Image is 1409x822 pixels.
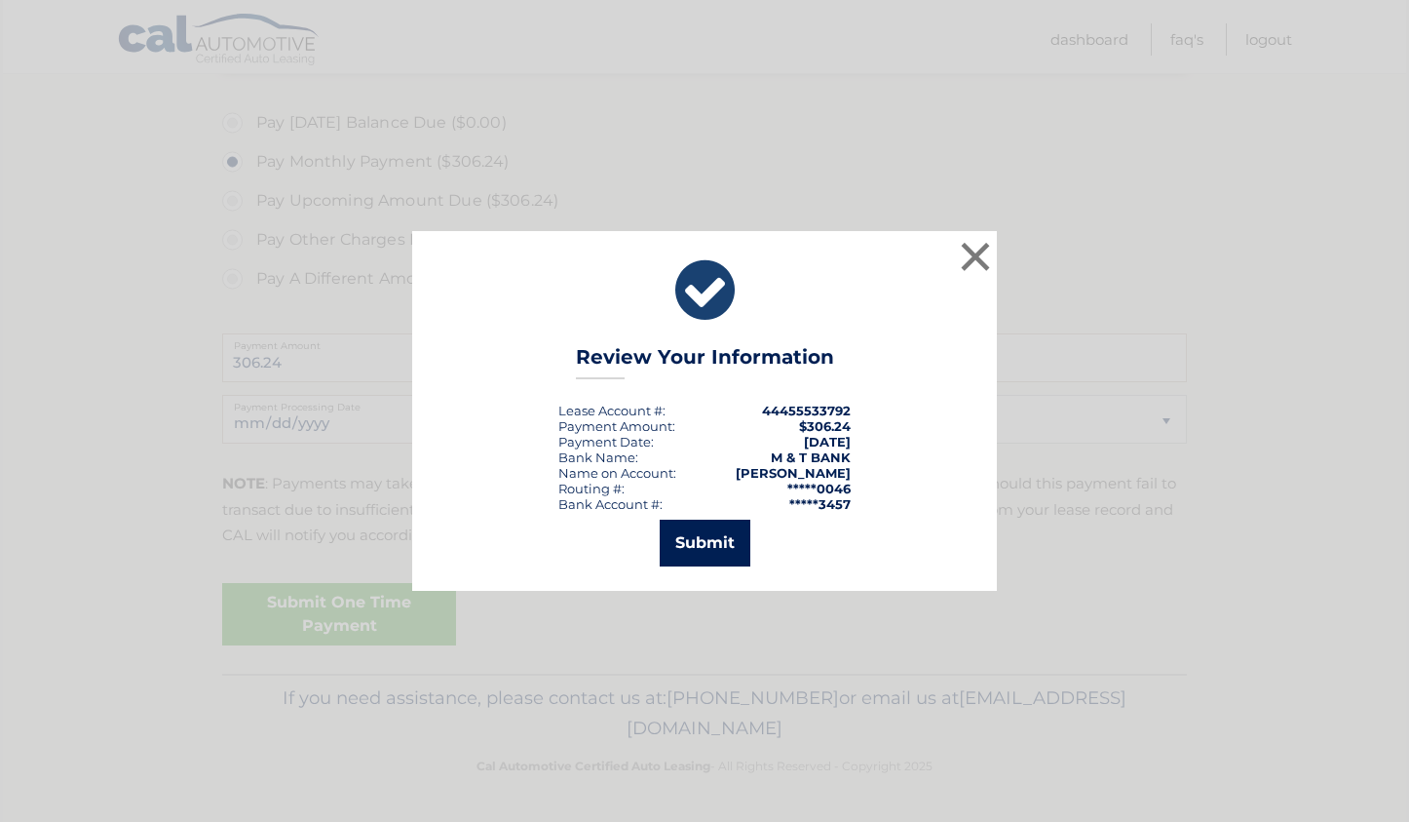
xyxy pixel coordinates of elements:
div: : [558,434,654,450]
div: Bank Account #: [558,496,663,512]
strong: [PERSON_NAME] [736,465,851,481]
strong: 44455533792 [762,403,851,418]
button: Submit [660,520,750,567]
span: $306.24 [799,418,851,434]
div: Payment Amount: [558,418,675,434]
div: Routing #: [558,481,625,496]
h3: Review Your Information [576,345,834,379]
span: [DATE] [804,434,851,450]
strong: M & T BANK [771,450,851,465]
button: × [956,237,995,276]
span: Payment Date [558,434,651,450]
div: Name on Account: [558,465,676,481]
div: Bank Name: [558,450,638,465]
div: Lease Account #: [558,403,666,418]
